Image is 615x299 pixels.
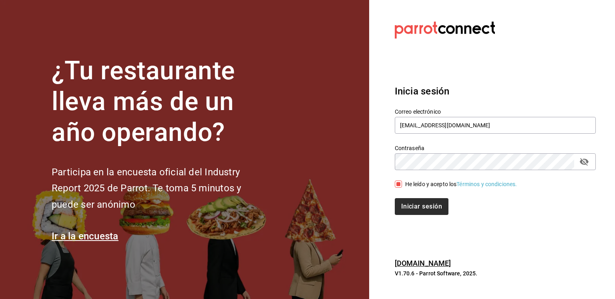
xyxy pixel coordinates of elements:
[405,180,517,189] div: He leído y acepto los
[52,231,119,242] a: Ir a la encuesta
[52,56,268,148] h1: ¿Tu restaurante lleva más de un año operando?
[395,259,451,267] a: [DOMAIN_NAME]
[577,155,591,169] button: passwordField
[395,109,596,114] label: Correo electrónico
[52,164,268,213] h2: Participa en la encuesta oficial del Industry Report 2025 de Parrot. Te toma 5 minutos y puede se...
[395,117,596,134] input: Ingresa tu correo electrónico
[395,198,448,215] button: Iniciar sesión
[395,84,596,98] h3: Inicia sesión
[395,269,596,277] p: V1.70.6 - Parrot Software, 2025.
[456,181,517,187] a: Términos y condiciones.
[395,145,596,151] label: Contraseña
